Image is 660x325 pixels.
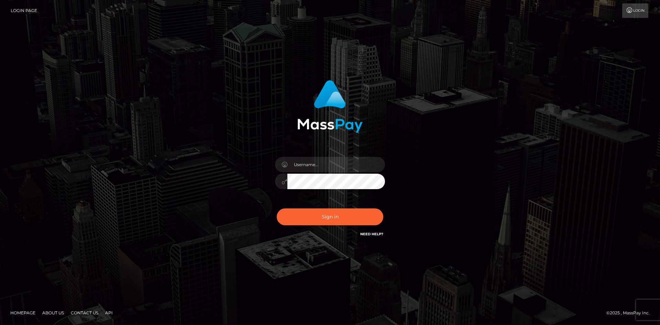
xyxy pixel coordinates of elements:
a: Need Help? [360,232,383,236]
button: Sign in [277,208,383,225]
div: © 2025 , MassPay Inc. [606,309,655,317]
a: Login [622,3,648,18]
input: Username... [287,157,385,172]
a: Contact Us [68,307,101,318]
a: About Us [40,307,67,318]
a: API [102,307,115,318]
img: MassPay Login [297,80,363,133]
a: Login Page [11,3,37,18]
a: Homepage [8,307,38,318]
